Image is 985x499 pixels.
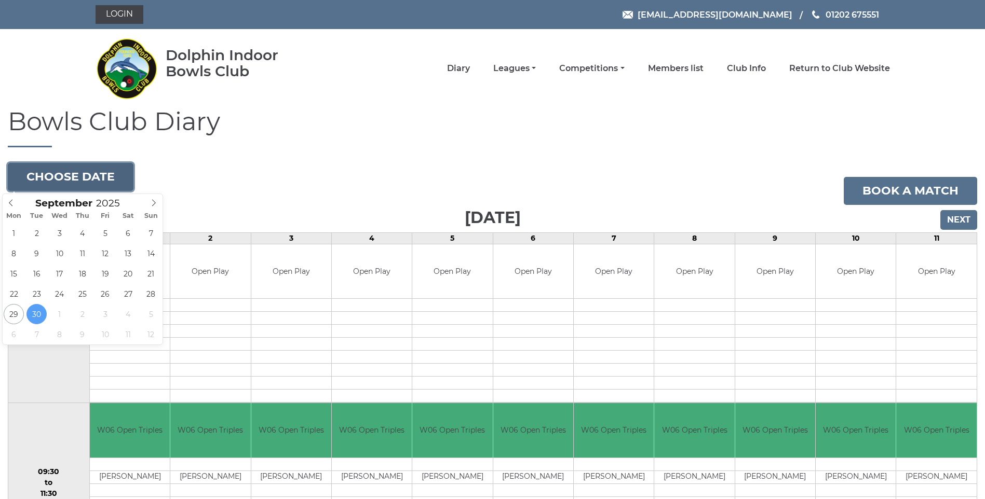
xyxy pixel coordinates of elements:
a: Members list [648,63,704,74]
span: September 17, 2025 [49,264,70,284]
td: 2 [170,232,251,244]
td: Open Play [251,244,331,299]
td: 5 [412,232,493,244]
td: [PERSON_NAME] [170,470,250,483]
span: September 26, 2025 [95,284,115,304]
td: Open Play [816,244,896,299]
td: W06 Open Triples [816,403,896,458]
span: Fri [94,213,117,219]
span: September 27, 2025 [118,284,138,304]
td: Open Play [735,244,815,299]
td: W06 Open Triples [735,403,815,458]
span: September 21, 2025 [141,264,161,284]
span: Mon [3,213,25,219]
span: October 3, 2025 [95,304,115,324]
span: September 23, 2025 [26,284,47,304]
td: 4 [331,232,412,244]
span: October 4, 2025 [118,304,138,324]
span: October 9, 2025 [72,324,92,344]
div: Dolphin Indoor Bowls Club [166,47,312,79]
span: September 16, 2025 [26,264,47,284]
span: September 12, 2025 [95,243,115,264]
span: October 2, 2025 [72,304,92,324]
td: Open Play [332,244,412,299]
span: Scroll to increment [35,199,92,209]
a: Login [96,5,143,24]
td: [PERSON_NAME] [493,470,573,483]
a: Club Info [727,63,766,74]
td: [PERSON_NAME] [90,470,170,483]
td: Open Play [412,244,492,299]
td: W06 Open Triples [493,403,573,458]
td: W06 Open Triples [412,403,492,458]
span: September 14, 2025 [141,243,161,264]
span: Sat [117,213,140,219]
span: October 11, 2025 [118,324,138,344]
span: September 22, 2025 [4,284,24,304]
span: September 24, 2025 [49,284,70,304]
img: Dolphin Indoor Bowls Club [96,32,158,105]
span: October 8, 2025 [49,324,70,344]
span: Wed [48,213,71,219]
a: Leagues [493,63,536,74]
input: Scroll to increment [92,197,133,209]
span: Sun [140,213,163,219]
td: 3 [251,232,331,244]
span: September 5, 2025 [95,223,115,243]
td: 11 [896,232,977,244]
td: Open Play [896,244,977,299]
span: October 10, 2025 [95,324,115,344]
td: 10 [816,232,896,244]
span: September 30, 2025 [26,304,47,324]
td: 8 [654,232,735,244]
td: Open Play [493,244,573,299]
a: Return to Club Website [789,63,890,74]
button: Choose date [8,163,133,191]
td: 6 [493,232,573,244]
span: September 10, 2025 [49,243,70,264]
span: September 18, 2025 [72,264,92,284]
a: Phone us 01202 675551 [811,8,879,21]
td: Open Play [574,244,654,299]
td: [PERSON_NAME] [896,470,977,483]
img: Phone us [812,10,819,19]
span: [EMAIL_ADDRESS][DOMAIN_NAME] [638,9,792,19]
h1: Bowls Club Diary [8,108,977,147]
span: September 11, 2025 [72,243,92,264]
td: W06 Open Triples [654,403,734,458]
span: October 12, 2025 [141,324,161,344]
img: Email [623,11,633,19]
td: Open Play [654,244,734,299]
span: October 1, 2025 [49,304,70,324]
span: September 8, 2025 [4,243,24,264]
span: September 19, 2025 [95,264,115,284]
td: [PERSON_NAME] [816,470,896,483]
span: September 4, 2025 [72,223,92,243]
td: [PERSON_NAME] [735,470,815,483]
td: W06 Open Triples [332,403,412,458]
span: September 7, 2025 [141,223,161,243]
span: October 5, 2025 [141,304,161,324]
a: Book a match [844,177,977,205]
td: W06 Open Triples [574,403,654,458]
td: W06 Open Triples [251,403,331,458]
td: [PERSON_NAME] [412,470,492,483]
td: [PERSON_NAME] [332,470,412,483]
td: 7 [574,232,654,244]
span: September 3, 2025 [49,223,70,243]
span: October 7, 2025 [26,324,47,344]
span: September 28, 2025 [141,284,161,304]
span: September 13, 2025 [118,243,138,264]
span: September 15, 2025 [4,264,24,284]
span: 01202 675551 [826,9,879,19]
td: 9 [735,232,815,244]
span: September 6, 2025 [118,223,138,243]
span: October 6, 2025 [4,324,24,344]
span: September 1, 2025 [4,223,24,243]
span: September 29, 2025 [4,304,24,324]
a: Diary [447,63,470,74]
td: [PERSON_NAME] [654,470,734,483]
a: Email [EMAIL_ADDRESS][DOMAIN_NAME] [623,8,792,21]
span: September 2, 2025 [26,223,47,243]
a: Competitions [559,63,624,74]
